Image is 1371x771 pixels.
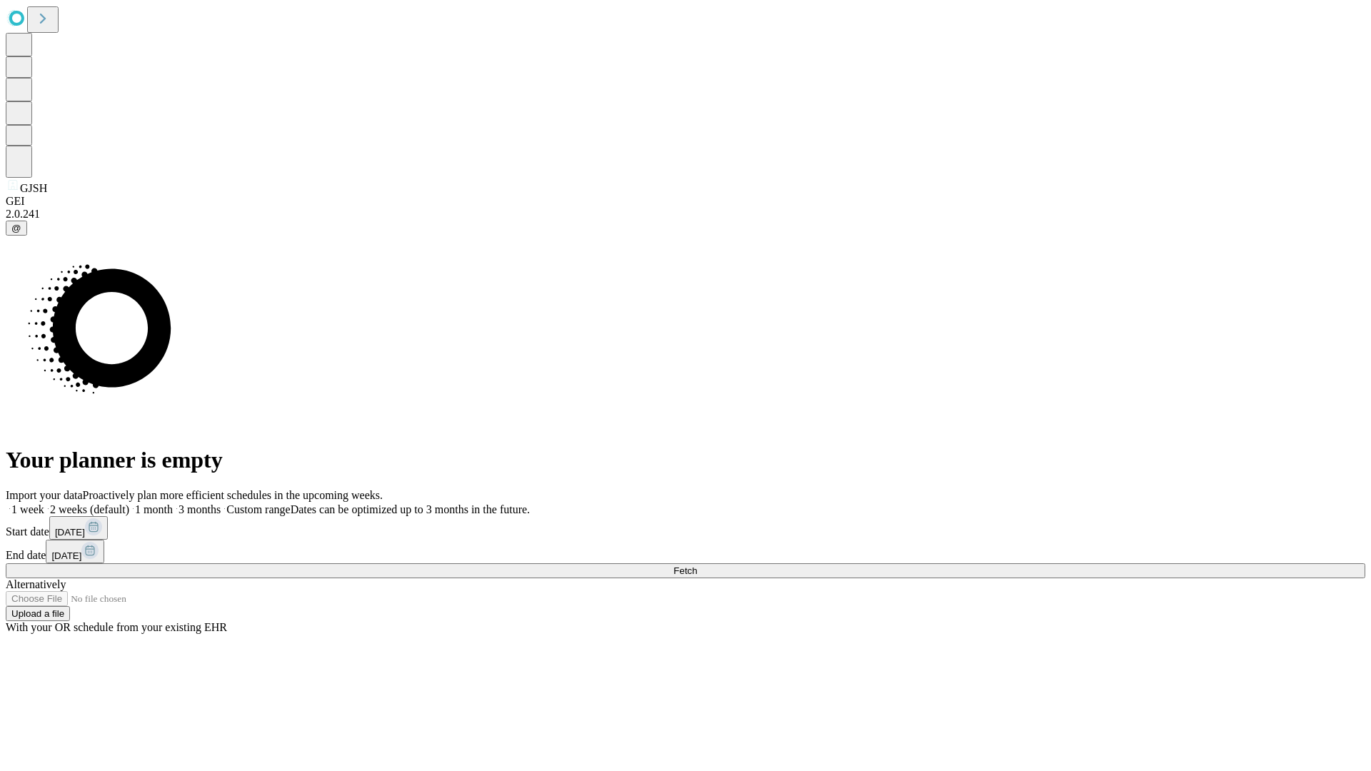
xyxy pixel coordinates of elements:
span: [DATE] [55,527,85,538]
span: 3 months [179,503,221,515]
span: Custom range [226,503,290,515]
span: Fetch [673,565,697,576]
div: End date [6,540,1365,563]
span: With your OR schedule from your existing EHR [6,621,227,633]
span: 2 weeks (default) [50,503,129,515]
div: Start date [6,516,1365,540]
span: Alternatively [6,578,66,590]
span: [DATE] [51,550,81,561]
button: [DATE] [46,540,104,563]
button: Fetch [6,563,1365,578]
span: Import your data [6,489,83,501]
span: Dates can be optimized up to 3 months in the future. [291,503,530,515]
span: 1 week [11,503,44,515]
div: 2.0.241 [6,208,1365,221]
span: GJSH [20,182,47,194]
span: @ [11,223,21,233]
span: 1 month [135,503,173,515]
button: Upload a file [6,606,70,621]
h1: Your planner is empty [6,447,1365,473]
div: GEI [6,195,1365,208]
span: Proactively plan more efficient schedules in the upcoming weeks. [83,489,383,501]
button: [DATE] [49,516,108,540]
button: @ [6,221,27,236]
